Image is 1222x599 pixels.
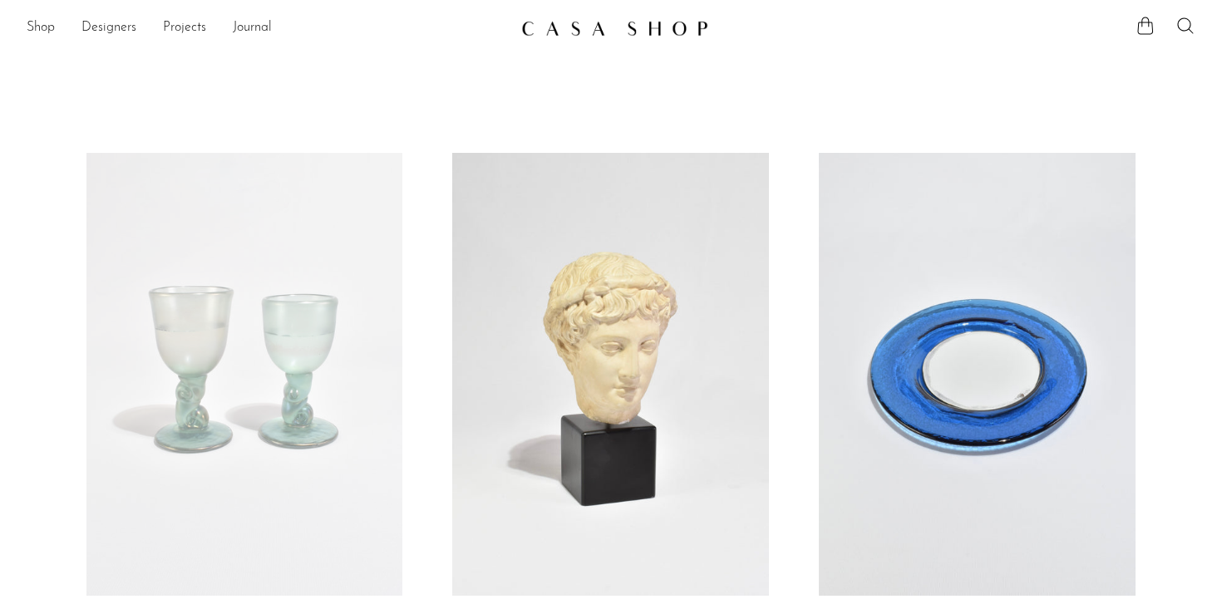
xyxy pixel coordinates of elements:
a: Shop [27,17,55,39]
nav: Desktop navigation [27,14,508,42]
a: Projects [163,17,206,39]
a: Journal [233,17,272,39]
ul: NEW HEADER MENU [27,14,508,42]
a: Designers [81,17,136,39]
